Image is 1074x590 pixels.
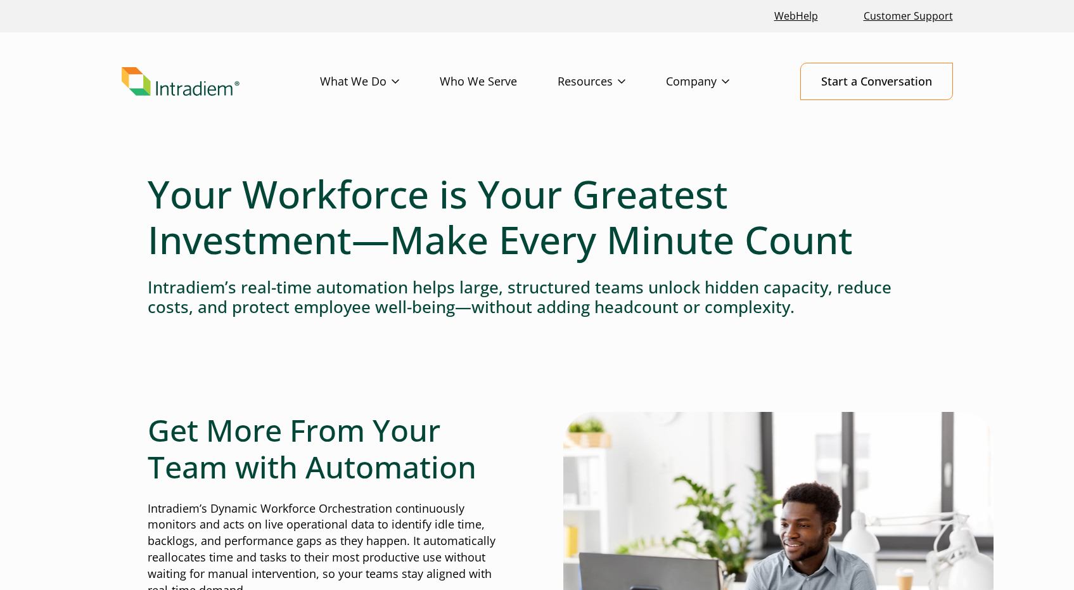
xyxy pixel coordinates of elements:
[148,412,511,485] h2: Get More From Your Team with Automation
[122,67,320,96] a: Link to homepage of Intradiem
[558,63,666,100] a: Resources
[666,63,770,100] a: Company
[148,278,927,317] h4: Intradiem’s real-time automation helps large, structured teams unlock hidden capacity, reduce cos...
[148,171,927,262] h1: Your Workforce is Your Greatest Investment—Make Every Minute Count
[320,63,440,100] a: What We Do
[800,63,953,100] a: Start a Conversation
[859,3,958,30] a: Customer Support
[440,63,558,100] a: Who We Serve
[122,67,240,96] img: Intradiem
[769,3,823,30] a: Link opens in a new window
